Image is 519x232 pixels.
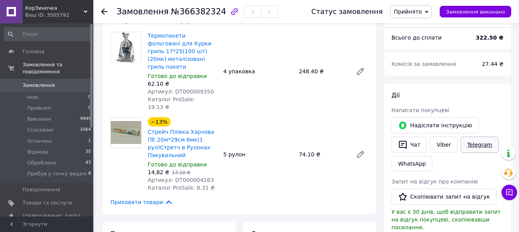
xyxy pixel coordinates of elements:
[148,80,217,88] div: 62.10 ₴
[391,107,449,113] span: Написати покупцеві
[391,178,478,185] span: Запит на відгук про компанію
[27,159,56,166] span: Оброблено
[88,170,91,177] span: 8
[430,137,457,153] a: Viber
[27,105,51,112] span: Прийняті
[394,9,422,15] span: Прийнято
[25,5,84,12] span: КорЗиночка
[80,126,91,133] span: 1064
[117,7,169,16] span: Замовлення
[88,138,91,145] span: 1
[23,213,80,220] span: [DEMOGRAPHIC_DATA]
[482,61,503,67] span: 27.44 ₴
[111,32,141,62] img: Термопакети фольговані для Курки гриль 17*25(100 шт)(20мк) металізовані гриль пакети
[391,209,501,230] span: У вас є 30 днів, щоб відправити запит на відгук покупцеві, скопіювавши посилання.
[23,199,72,206] span: Товари та послуги
[391,156,432,171] a: WhatsApp
[502,185,517,200] button: Чат з покупцем
[111,121,141,144] img: Стрейч Плівка Харчова ПЕ 20м*29см 6мк(1 рул)Стретч в Рулонах Пакувальний
[172,170,190,175] span: 17.10 ₴
[27,126,54,133] span: Скасовані
[461,137,499,153] a: Telegram
[23,186,60,193] span: Повідомлення
[220,66,295,77] div: 4 упаковка
[27,138,52,145] span: Оплачені
[27,149,49,156] span: Відмова
[171,7,226,16] span: №366382324
[148,73,207,79] span: Готово до відправки
[148,117,171,126] div: −13%
[27,116,51,123] span: Виконані
[391,92,400,99] span: Дії
[148,96,195,110] span: Каталог ProSale: 19.13 ₴
[148,169,169,175] span: 14,82 ₴
[353,64,368,79] a: Редагувати
[148,185,215,191] span: Каталог ProSale: 8.31 ₴
[391,61,456,67] span: Комісія за замовлення
[391,137,427,153] button: Чат
[296,66,349,77] div: 248.40 ₴
[23,82,55,89] span: Замовлення
[476,35,503,41] b: 322.50 ₴
[391,189,496,205] button: Скопіювати запит на відгук
[88,105,91,112] span: 0
[23,48,44,55] span: Головна
[25,12,93,19] div: Ваш ID: 3505792
[110,198,173,206] span: Приховати товари
[446,9,505,15] span: Замовлення виконано
[391,35,442,41] span: Всього до сплати
[86,159,91,166] span: 43
[148,177,214,183] span: Артикул: DT000004263
[220,149,295,160] div: 5 рулон
[86,149,91,156] span: 35
[440,6,511,17] button: Замовлення виконано
[296,149,349,160] div: 74.10 ₴
[88,94,91,101] span: 0
[80,116,91,123] span: 9949
[311,8,383,16] div: Статус замовлення
[148,161,207,168] span: Готово до відправки
[110,17,189,24] span: Товари в замовленні (2)
[27,170,87,177] span: Прибув у точку видачі
[101,8,107,16] div: Повернутися назад
[148,33,211,70] a: Термопакети фольговані для Курки гриль 17*25(100 шт)(20мк) металізовані гриль пакети
[353,147,368,162] a: Редагувати
[148,129,214,158] a: Стрейч Плівка Харчова ПЕ 20м*29см 6мк(1 рул)Стретч в Рулонах Пакувальний
[23,61,93,75] span: Замовлення та повідомлення
[4,27,92,41] input: Пошук
[148,88,214,95] span: Артикул: DT000009350
[27,94,38,101] span: Нові
[391,117,479,133] button: Надіслати інструкцію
